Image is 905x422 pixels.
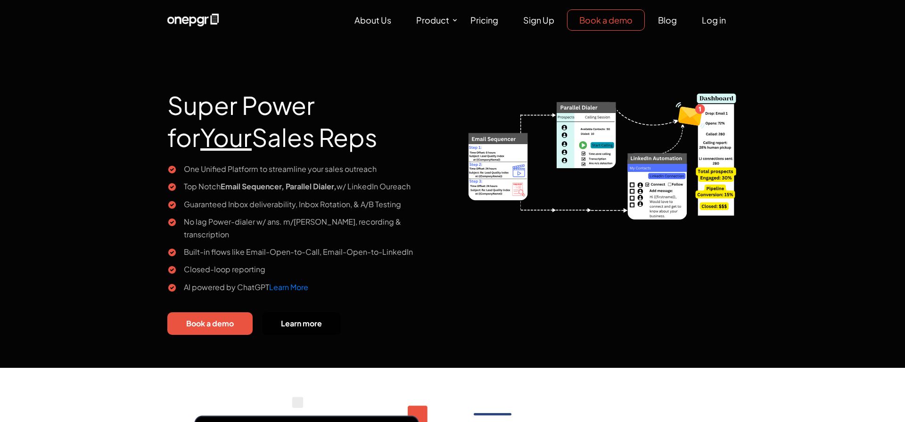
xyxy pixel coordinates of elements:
[167,198,445,211] li: Guaranteed Inbox deliverability, Inbox Rotation, & A/B Testing
[460,66,738,222] img: multi-channel
[167,215,445,241] li: No lag Power-dialer w/ ans. m/[PERSON_NAME], recording & transcription
[511,10,566,30] a: Sign Up
[167,281,445,293] li: AI powered by ChatGPT
[167,312,253,335] a: Book a demo
[269,282,308,292] a: Learn More
[167,66,445,162] h1: Super Power for Sales Reps
[262,312,341,335] a: Learn more
[459,10,510,30] a: Pricing
[221,181,337,191] b: Email Sequencer, Parallel Dialer,
[404,10,459,30] a: Product
[567,9,645,31] a: Book a demo
[343,10,403,30] a: About Us
[646,10,689,30] a: Blog
[167,245,445,258] li: Built-in flows like Email-Open-to-Call, Email-Open-to-LinkedIn
[167,162,445,175] li: One Unified Platform to streamline your sales outreach
[167,263,445,276] li: Closed-loop reporting
[690,10,738,30] a: Log in
[200,122,252,153] u: Your
[167,180,445,193] li: Top Notch w/ LinkedIn Oureach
